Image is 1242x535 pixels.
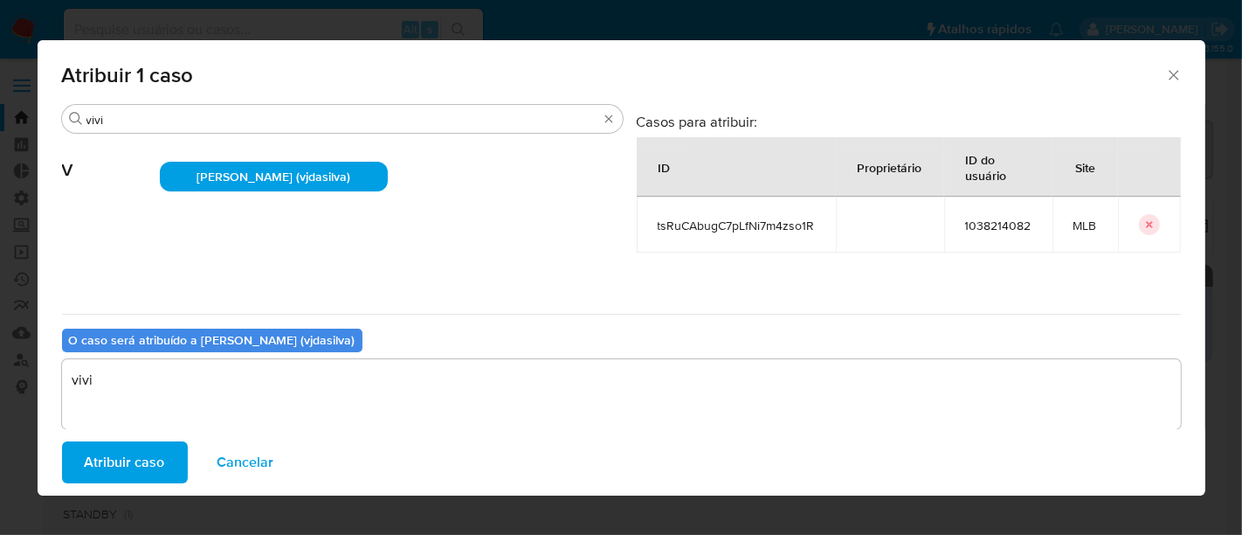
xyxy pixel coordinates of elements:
[69,331,355,349] b: O caso será atribuído a [PERSON_NAME] (vjdasilva)
[217,443,274,482] span: Cancelar
[945,138,1052,196] div: ID do usuário
[86,112,598,128] input: Analista de pesquisa
[38,40,1205,496] div: assign-modal
[965,218,1032,233] span: 1038214082
[62,359,1181,429] textarea: vivi
[85,443,165,482] span: Atribuir caso
[69,112,83,126] button: Procurar
[637,113,1181,130] h3: Casos para atribuir:
[1139,214,1160,235] button: icon-button
[1073,218,1097,233] span: MLB
[837,146,943,188] div: Proprietário
[62,441,188,483] button: Atribuir caso
[658,218,815,233] span: tsRuCAbugC7pLfNi7m4zso1R
[195,441,297,483] button: Cancelar
[62,134,160,181] span: V
[602,112,616,126] button: Apagar busca
[1165,66,1181,82] button: Fechar a janela
[160,162,388,191] div: [PERSON_NAME] (vjdasilva)
[62,65,1166,86] span: Atribuir 1 caso
[197,168,350,185] span: [PERSON_NAME] (vjdasilva)
[638,146,692,188] div: ID
[1055,146,1117,188] div: Site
